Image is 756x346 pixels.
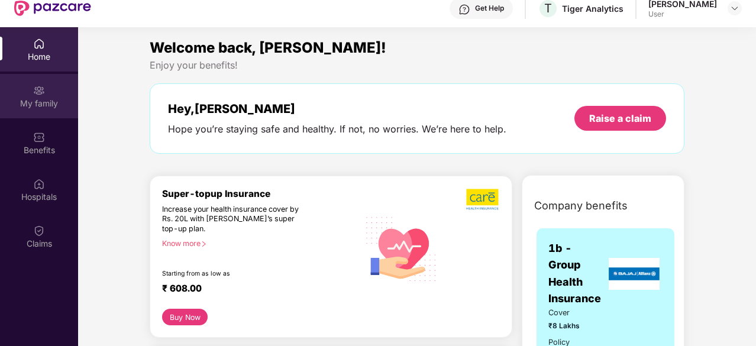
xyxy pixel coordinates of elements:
[589,112,651,125] div: Raise a claim
[162,270,309,278] div: Starting from as low as
[548,321,592,332] span: ₹8 Lakhs
[150,59,684,72] div: Enjoy your benefits!
[162,239,352,247] div: Know more
[730,4,739,13] img: svg+xml;base64,PHN2ZyBpZD0iRHJvcGRvd24tMzJ4MzIiIHhtbG5zPSJodHRwOi8vd3d3LnczLm9yZy8yMDAwL3N2ZyIgd2...
[648,9,717,19] div: User
[359,205,444,291] img: svg+xml;base64,PHN2ZyB4bWxucz0iaHR0cDovL3d3dy53My5vcmcvMjAwMC9zdmciIHhtbG5zOnhsaW5rPSJodHRwOi8vd3...
[458,4,470,15] img: svg+xml;base64,PHN2ZyBpZD0iSGVscC0zMngzMiIgeG1sbnM9Imh0dHA6Ly93d3cudzMub3JnLzIwMDAvc3ZnIiB3aWR0aD...
[562,3,623,14] div: Tiger Analytics
[544,1,552,15] span: T
[168,102,506,116] div: Hey, [PERSON_NAME]
[162,205,308,234] div: Increase your health insurance cover by Rs. 20L with [PERSON_NAME]’s super top-up plan.
[150,39,386,56] span: Welcome back, [PERSON_NAME]!
[33,38,45,50] img: svg+xml;base64,PHN2ZyBpZD0iSG9tZSIgeG1sbnM9Imh0dHA6Ly93d3cudzMub3JnLzIwMDAvc3ZnIiB3aWR0aD0iMjAiIG...
[33,225,45,237] img: svg+xml;base64,PHN2ZyBpZD0iQ2xhaW0iIHhtbG5zPSJodHRwOi8vd3d3LnczLm9yZy8yMDAwL3N2ZyIgd2lkdGg9IjIwIi...
[201,241,207,247] span: right
[168,123,506,135] div: Hope you’re staying safe and healthy. If not, no worries. We’re here to help.
[33,131,45,143] img: svg+xml;base64,PHN2ZyBpZD0iQmVuZWZpdHMiIHhtbG5zPSJodHRwOi8vd3d3LnczLm9yZy8yMDAwL3N2ZyIgd2lkdGg9Ij...
[466,188,500,211] img: b5dec4f62d2307b9de63beb79f102df3.png
[162,283,347,297] div: ₹ 608.00
[548,240,606,307] span: 1b - Group Health Insurance
[33,85,45,96] img: svg+xml;base64,PHN2ZyB3aWR0aD0iMjAiIGhlaWdodD0iMjAiIHZpZXdCb3g9IjAgMCAyMCAyMCIgZmlsbD0ibm9uZSIgeG...
[534,198,628,214] span: Company benefits
[14,1,91,16] img: New Pazcare Logo
[33,178,45,190] img: svg+xml;base64,PHN2ZyBpZD0iSG9zcGl0YWxzIiB4bWxucz0iaHR0cDovL3d3dy53My5vcmcvMjAwMC9zdmciIHdpZHRoPS...
[609,258,660,290] img: insurerLogo
[475,4,504,13] div: Get Help
[162,309,208,325] button: Buy Now
[162,188,359,199] div: Super-topup Insurance
[548,307,592,319] span: Cover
